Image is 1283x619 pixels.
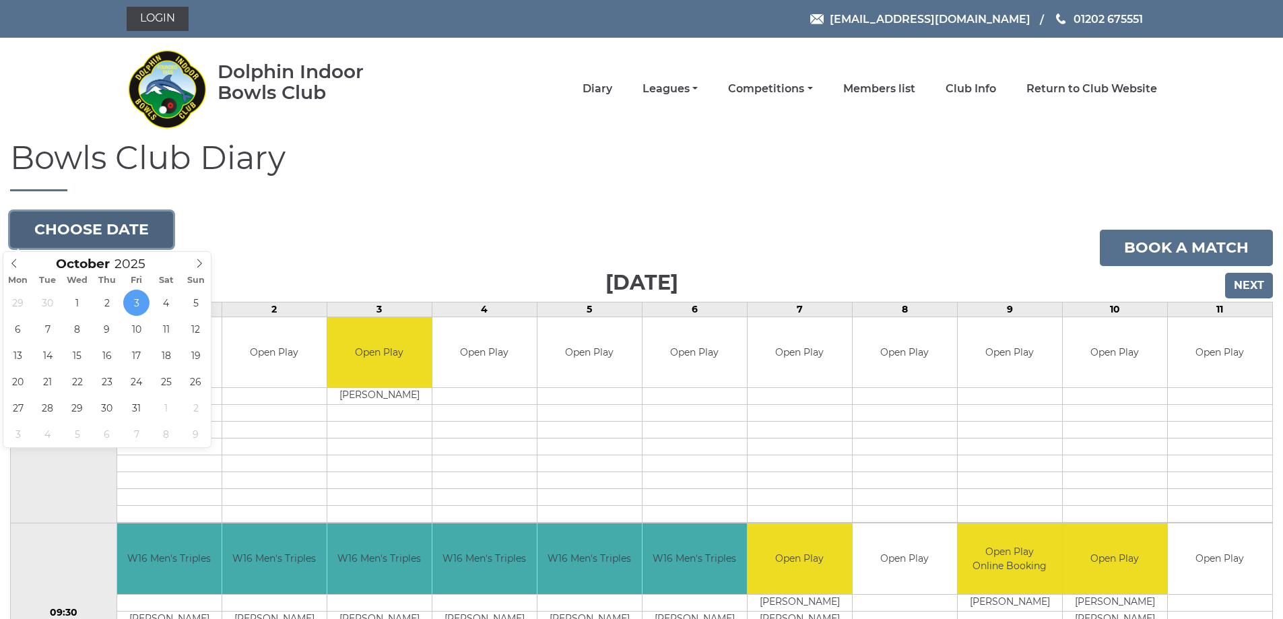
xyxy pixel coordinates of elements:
[183,316,209,342] span: October 12, 2025
[64,316,90,342] span: October 8, 2025
[153,290,179,316] span: October 4, 2025
[153,316,179,342] span: October 11, 2025
[222,523,327,594] td: W16 Men's Triples
[537,302,642,317] td: 5
[5,368,31,395] span: October 20, 2025
[5,421,31,447] span: November 3, 2025
[183,342,209,368] span: October 19, 2025
[222,317,327,388] td: Open Play
[853,317,957,388] td: Open Play
[3,276,33,285] span: Mon
[1167,302,1272,317] td: 11
[537,317,642,388] td: Open Play
[748,523,852,594] td: Open Play
[327,302,432,317] td: 3
[34,395,61,421] span: October 28, 2025
[583,82,612,96] a: Diary
[5,395,31,421] span: October 27, 2025
[1063,594,1167,611] td: [PERSON_NAME]
[183,395,209,421] span: November 2, 2025
[946,82,996,96] a: Club Info
[643,82,698,96] a: Leagues
[153,421,179,447] span: November 8, 2025
[1054,11,1143,28] a: Phone us 01202 675551
[56,258,110,271] span: Scroll to increment
[327,388,432,405] td: [PERSON_NAME]
[1062,302,1167,317] td: 10
[152,276,181,285] span: Sat
[1100,230,1273,266] a: Book a match
[10,140,1273,191] h1: Bowls Club Diary
[94,290,120,316] span: October 2, 2025
[643,523,747,594] td: W16 Men's Triples
[92,276,122,285] span: Thu
[830,12,1030,25] span: [EMAIL_ADDRESS][DOMAIN_NAME]
[327,317,432,388] td: Open Play
[181,276,211,285] span: Sun
[94,395,120,421] span: October 30, 2025
[1063,523,1167,594] td: Open Play
[1225,273,1273,298] input: Next
[123,421,150,447] span: November 7, 2025
[94,421,120,447] span: November 6, 2025
[327,523,432,594] td: W16 Men's Triples
[34,421,61,447] span: November 4, 2025
[432,317,537,388] td: Open Play
[94,368,120,395] span: October 23, 2025
[222,302,327,317] td: 2
[642,302,747,317] td: 6
[810,11,1030,28] a: Email [EMAIL_ADDRESS][DOMAIN_NAME]
[183,290,209,316] span: October 5, 2025
[34,316,61,342] span: October 7, 2025
[64,368,90,395] span: October 22, 2025
[110,256,162,271] input: Scroll to increment
[123,395,150,421] span: October 31, 2025
[432,523,537,594] td: W16 Men's Triples
[153,368,179,395] span: October 25, 2025
[153,395,179,421] span: November 1, 2025
[1074,12,1143,25] span: 01202 675551
[810,14,824,24] img: Email
[122,276,152,285] span: Fri
[123,316,150,342] span: October 10, 2025
[34,342,61,368] span: October 14, 2025
[34,368,61,395] span: October 21, 2025
[5,316,31,342] span: October 6, 2025
[432,302,537,317] td: 4
[123,290,150,316] span: October 3, 2025
[1063,317,1167,388] td: Open Play
[852,302,957,317] td: 8
[843,82,915,96] a: Members list
[123,342,150,368] span: October 17, 2025
[123,368,150,395] span: October 24, 2025
[10,211,173,248] button: Choose date
[1168,317,1272,388] td: Open Play
[64,290,90,316] span: October 1, 2025
[853,523,957,594] td: Open Play
[1168,523,1272,594] td: Open Play
[94,342,120,368] span: October 16, 2025
[748,317,852,388] td: Open Play
[643,317,747,388] td: Open Play
[64,421,90,447] span: November 5, 2025
[117,523,222,594] td: W16 Men's Triples
[183,421,209,447] span: November 9, 2025
[64,342,90,368] span: October 15, 2025
[5,290,31,316] span: September 29, 2025
[127,7,189,31] a: Login
[153,342,179,368] span: October 18, 2025
[183,368,209,395] span: October 26, 2025
[747,302,852,317] td: 7
[748,594,852,611] td: [PERSON_NAME]
[5,342,31,368] span: October 13, 2025
[958,594,1062,611] td: [PERSON_NAME]
[1056,13,1065,24] img: Phone us
[958,523,1062,594] td: Open Play Online Booking
[33,276,63,285] span: Tue
[34,290,61,316] span: September 30, 2025
[64,395,90,421] span: October 29, 2025
[1026,82,1157,96] a: Return to Club Website
[728,82,812,96] a: Competitions
[958,317,1062,388] td: Open Play
[537,523,642,594] td: W16 Men's Triples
